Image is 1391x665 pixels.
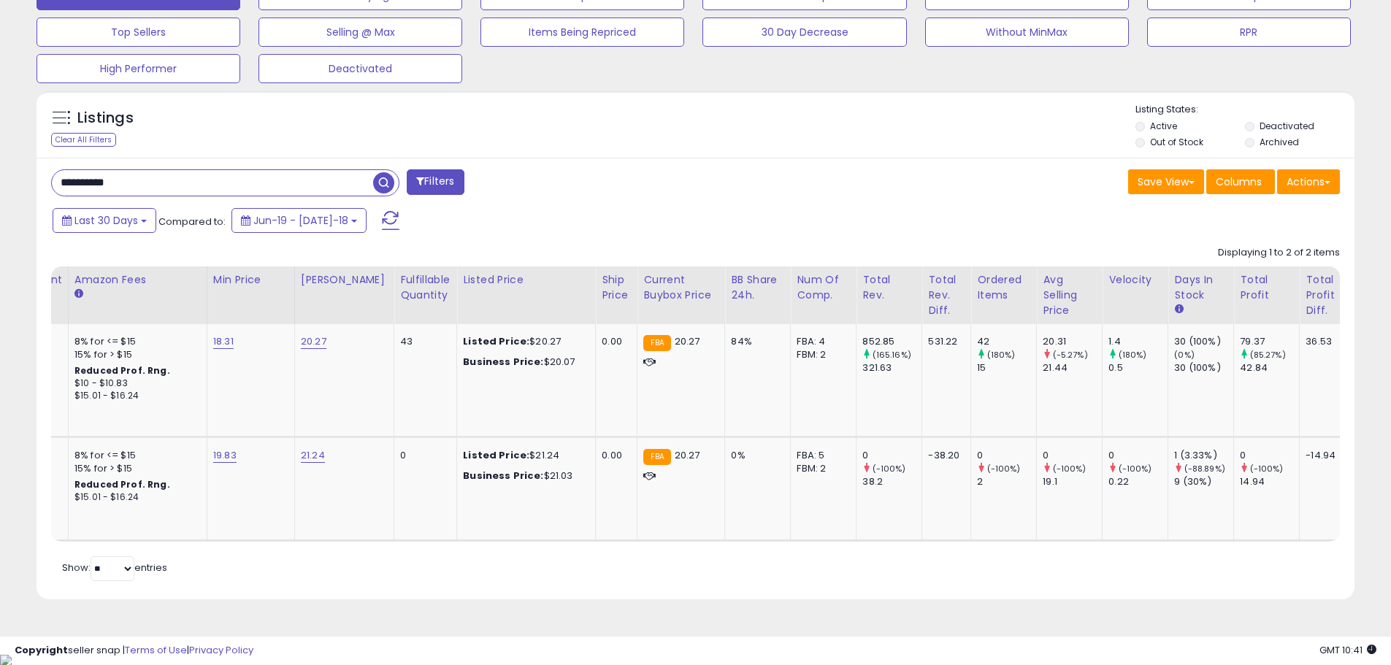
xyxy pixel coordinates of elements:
[463,449,584,462] div: $21.24
[400,449,445,462] div: 0
[253,213,348,228] span: Jun-19 - [DATE]-18
[37,18,240,47] button: Top Sellers
[74,377,196,390] div: $10 - $10.83
[925,18,1129,47] button: Without MinMax
[1108,272,1162,288] div: Velocity
[1147,18,1351,47] button: RPR
[74,390,196,402] div: $15.01 - $16.24
[74,348,196,361] div: 15% for > $15
[987,349,1016,361] small: (180%)
[1108,449,1168,462] div: 0
[1174,475,1233,488] div: 9 (30%)
[1043,335,1102,348] div: 20.31
[1240,272,1293,303] div: Total Profit
[1306,335,1336,348] div: 36.53
[977,272,1030,303] div: Ordered Items
[1240,475,1299,488] div: 14.94
[37,54,240,83] button: High Performer
[51,133,116,147] div: Clear All Filters
[643,272,719,303] div: Current Buybox Price
[1119,463,1152,474] small: (-100%)
[1043,475,1102,488] div: 19.1
[231,208,367,233] button: Jun-19 - [DATE]-18
[675,448,700,462] span: 20.27
[1135,103,1354,117] p: Listing States:
[463,469,584,483] div: $21.03
[928,335,959,348] div: 531.22
[463,335,584,348] div: $20.27
[1240,449,1299,462] div: 0
[258,54,462,83] button: Deactivated
[1053,463,1087,474] small: (-100%)
[977,475,1036,488] div: 2
[1277,169,1340,194] button: Actions
[873,463,906,474] small: (-100%)
[1174,303,1183,316] small: Days In Stock.
[213,272,288,288] div: Min Price
[1128,169,1204,194] button: Save View
[1319,643,1376,657] span: 2025-08-18 10:41 GMT
[258,18,462,47] button: Selling @ Max
[1108,475,1168,488] div: 0.22
[873,349,911,361] small: (165.16%)
[862,475,921,488] div: 38.2
[862,361,921,374] div: 321.63
[1184,463,1225,474] small: (-88.89%)
[74,449,196,462] div: 8% for <= $15
[74,288,83,301] small: Amazon Fees.
[797,462,845,475] div: FBM: 2
[1119,349,1147,361] small: (180%)
[213,448,237,463] a: 19.83
[1240,335,1299,348] div: 79.37
[977,335,1036,348] div: 42
[1240,361,1299,374] div: 42.84
[602,449,626,462] div: 0.00
[797,335,845,348] div: FBA: 4
[602,335,626,348] div: 0.00
[1306,449,1336,462] div: -14.94
[407,169,464,195] button: Filters
[1108,361,1168,374] div: 0.5
[1053,349,1088,361] small: (-5.27%)
[125,643,187,657] a: Terms of Use
[862,335,921,348] div: 852.85
[74,213,138,228] span: Last 30 Days
[463,469,543,483] b: Business Price:
[1174,349,1195,361] small: (0%)
[77,108,134,128] h5: Listings
[62,561,167,574] span: Show: entries
[862,449,921,462] div: 0
[74,335,196,348] div: 8% for <= $15
[1043,449,1102,462] div: 0
[1206,169,1275,194] button: Columns
[1250,463,1284,474] small: (-100%)
[1306,272,1341,318] div: Total Profit Diff.
[15,644,253,658] div: seller snap | |
[1260,120,1314,132] label: Deactivated
[74,491,196,504] div: $15.01 - $16.24
[731,335,779,348] div: 84%
[15,643,68,657] strong: Copyright
[675,334,700,348] span: 20.27
[480,18,684,47] button: Items Being Repriced
[797,272,850,303] div: Num of Comp.
[602,272,631,303] div: Ship Price
[977,361,1036,374] div: 15
[400,335,445,348] div: 43
[463,448,529,462] b: Listed Price:
[6,272,62,303] div: Fulfillment Cost
[463,355,584,369] div: $20.07
[1260,136,1299,148] label: Archived
[862,272,916,303] div: Total Rev.
[1174,335,1233,348] div: 30 (100%)
[797,449,845,462] div: FBA: 5
[1043,361,1102,374] div: 21.44
[301,272,388,288] div: [PERSON_NAME]
[463,334,529,348] b: Listed Price:
[158,215,226,228] span: Compared to:
[301,448,325,463] a: 21.24
[74,272,201,288] div: Amazon Fees
[1250,349,1286,361] small: (85.27%)
[74,364,170,377] b: Reduced Prof. Rng.
[1216,174,1262,189] span: Columns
